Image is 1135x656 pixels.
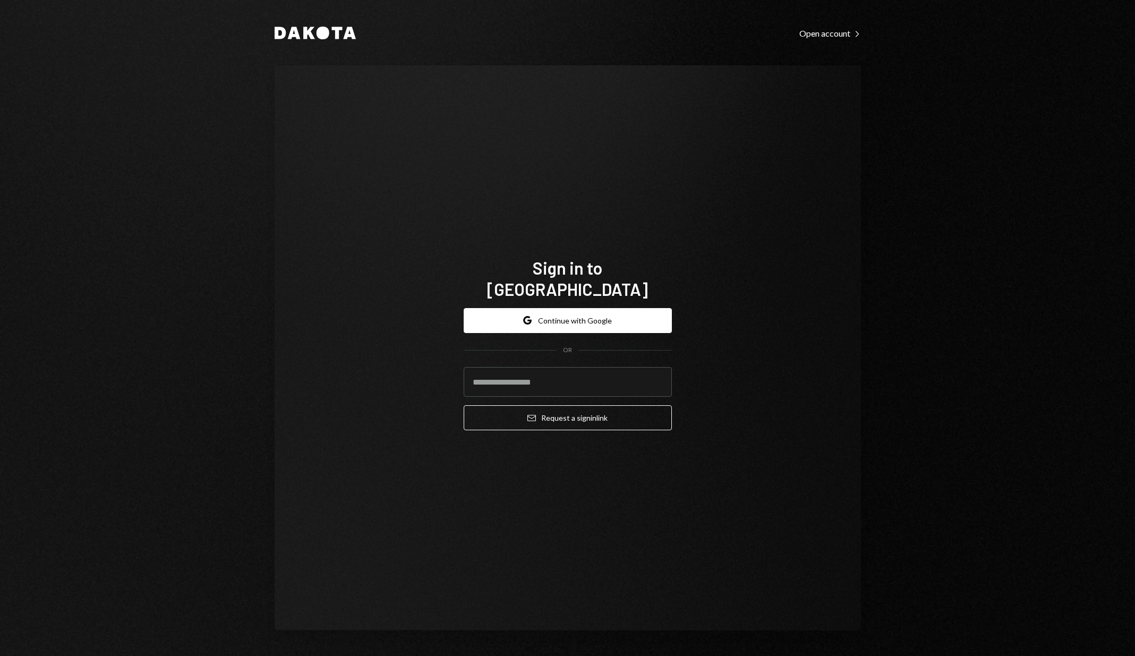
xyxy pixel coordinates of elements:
[799,27,861,39] a: Open account
[464,308,672,333] button: Continue with Google
[464,257,672,300] h1: Sign in to [GEOGRAPHIC_DATA]
[464,405,672,430] button: Request a signinlink
[563,346,572,355] div: OR
[799,28,861,39] div: Open account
